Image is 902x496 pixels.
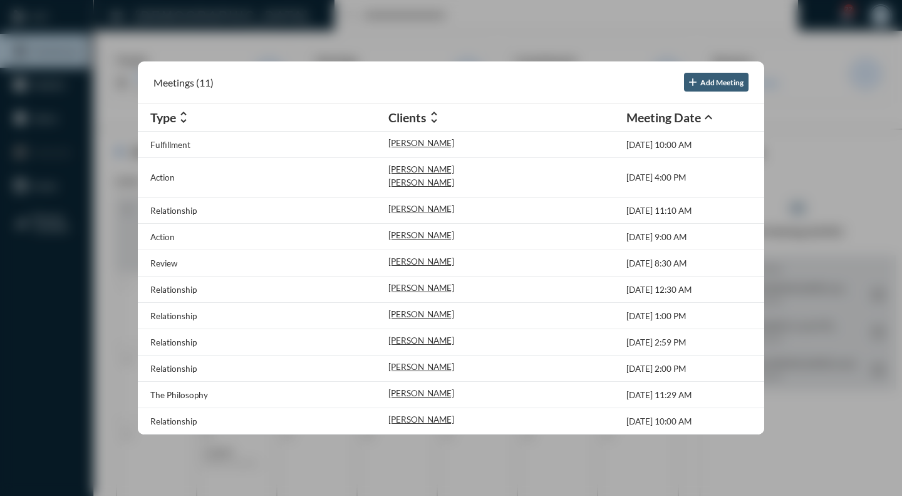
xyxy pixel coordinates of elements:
[150,258,177,268] p: Review
[626,172,686,182] p: [DATE] 4:00 PM
[388,388,454,398] p: [PERSON_NAME]
[388,138,454,148] p: [PERSON_NAME]
[150,140,190,150] p: Fulfillment
[626,285,692,295] p: [DATE] 12:30 AM
[150,311,197,321] p: Relationship
[150,285,197,295] p: Relationship
[388,110,427,125] h2: Clients
[150,110,176,125] h2: Type
[388,414,454,425] p: [PERSON_NAME]
[150,172,175,182] p: Action
[388,230,454,240] p: [PERSON_NAME]
[176,110,191,125] mat-icon: unfold_more
[427,110,442,125] mat-icon: unfold_more
[626,416,692,426] p: [DATE] 10:00 AM
[150,416,197,426] p: Relationship
[388,204,454,214] p: [PERSON_NAME]
[684,73,749,92] button: Add Meeting
[388,164,454,174] p: [PERSON_NAME]
[701,110,716,125] mat-icon: expand_less
[150,337,197,347] p: Relationship
[626,206,692,216] p: [DATE] 11:10 AM
[150,364,197,374] p: Relationship
[388,335,454,346] p: [PERSON_NAME]
[388,177,454,187] p: [PERSON_NAME]
[388,283,454,293] p: [PERSON_NAME]
[626,337,686,347] p: [DATE] 2:59 PM
[388,309,454,319] p: [PERSON_NAME]
[626,258,687,268] p: [DATE] 8:30 AM
[388,256,454,266] p: [PERSON_NAME]
[626,232,687,242] p: [DATE] 9:00 AM
[626,311,686,321] p: [DATE] 1:00 PM
[388,362,454,372] p: [PERSON_NAME]
[626,140,692,150] p: [DATE] 10:00 AM
[150,390,208,400] p: The Philosophy
[687,76,699,88] mat-icon: add
[626,364,686,374] p: [DATE] 2:00 PM
[153,77,214,88] h2: Meetings (11)
[626,390,692,400] p: [DATE] 11:29 AM
[626,110,701,125] h2: Meeting Date
[150,232,175,242] p: Action
[150,206,197,216] p: Relationship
